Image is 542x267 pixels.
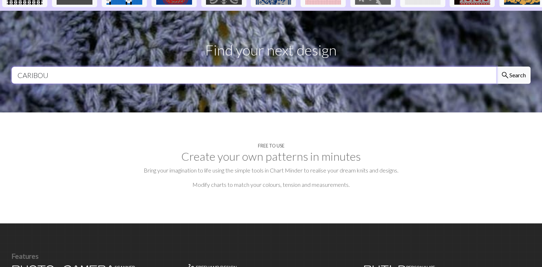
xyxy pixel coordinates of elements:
p: Bring your imagination to life using the simple tools in Chart Minder to realise your dream knits... [11,166,531,175]
h2: Create your own patterns in minutes [11,150,531,163]
h4: Free to use [258,143,284,149]
span: search [501,70,509,80]
h3: Features [11,252,531,260]
p: Modify charts to match your colours, tension and measurements. [11,180,531,189]
button: Search [496,67,531,84]
p: Find your next design [11,39,531,61]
